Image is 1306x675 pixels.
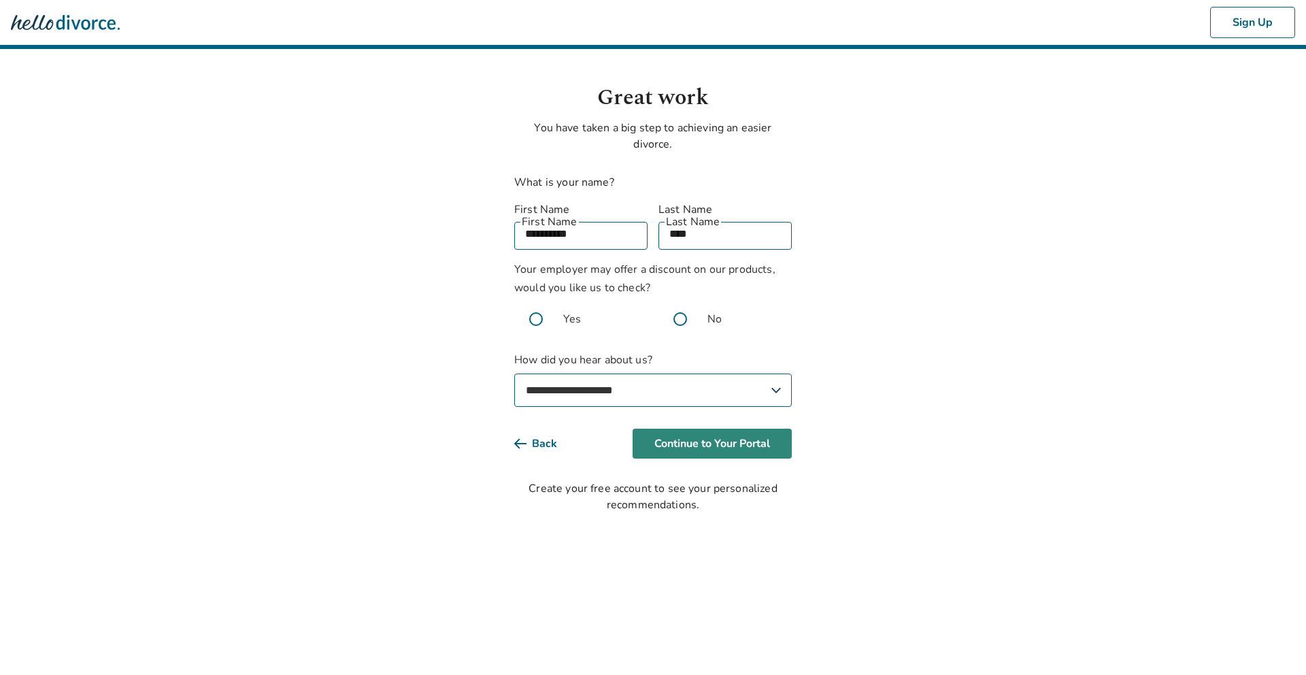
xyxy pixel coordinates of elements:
[514,175,614,190] label: What is your name?
[514,480,792,513] div: Create your free account to see your personalized recommendations.
[514,262,775,295] span: Your employer may offer a discount on our products, would you like us to check?
[1210,7,1295,38] button: Sign Up
[514,374,792,407] select: How did you hear about us?
[1238,610,1306,675] iframe: Chat Widget
[514,82,792,114] h1: Great work
[514,429,579,459] button: Back
[658,201,792,218] label: Last Name
[633,429,792,459] button: Continue to Your Portal
[514,120,792,152] p: You have taken a big step to achieving an easier divorce.
[11,9,120,36] img: Hello Divorce Logo
[514,352,792,407] label: How did you hear about us?
[514,201,648,218] label: First Name
[563,311,581,327] span: Yes
[707,311,722,327] span: No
